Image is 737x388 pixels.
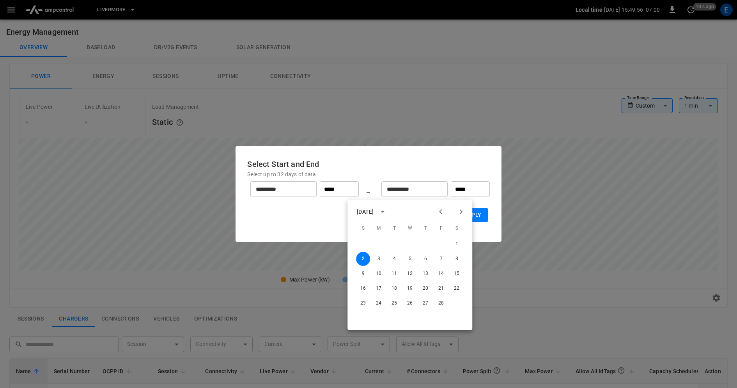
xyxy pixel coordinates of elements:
[247,158,489,170] h6: Select Start and End
[356,296,370,310] button: 23
[434,267,448,281] button: 14
[247,170,489,178] p: Select up to 32 days of data
[450,282,464,296] button: 22
[387,282,401,296] button: 18
[450,267,464,281] button: 15
[387,252,401,266] button: 4
[418,296,432,310] button: 27
[372,282,386,296] button: 17
[454,205,468,218] button: Next month
[367,183,370,195] h6: _
[403,282,417,296] button: 19
[372,252,386,266] button: 3
[403,267,417,281] button: 12
[418,282,432,296] button: 20
[434,296,448,310] button: 28
[387,296,401,310] button: 25
[357,207,374,216] div: [DATE]
[403,221,417,236] span: Wednesday
[403,252,417,266] button: 5
[356,282,370,296] button: 16
[418,252,432,266] button: 6
[434,252,448,266] button: 7
[372,267,386,281] button: 10
[387,267,401,281] button: 11
[450,252,464,266] button: 8
[458,208,488,222] button: Apply
[372,221,386,236] span: Monday
[403,296,417,310] button: 26
[376,205,389,218] button: calendar view is open, switch to year view
[434,282,448,296] button: 21
[450,237,464,251] button: 1
[450,221,464,236] span: Saturday
[434,221,448,236] span: Friday
[418,221,432,236] span: Thursday
[434,205,447,218] button: Previous month
[356,221,370,236] span: Sunday
[387,221,401,236] span: Tuesday
[372,296,386,310] button: 24
[418,267,432,281] button: 13
[356,267,370,281] button: 9
[356,252,370,266] button: 2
